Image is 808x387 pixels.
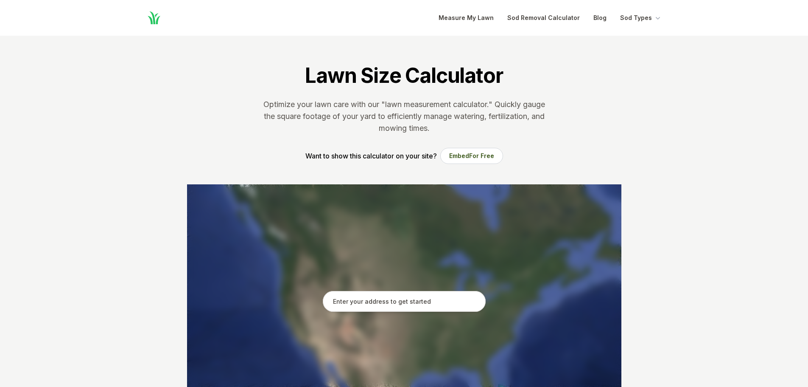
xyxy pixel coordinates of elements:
[469,152,494,159] span: For Free
[305,63,503,88] h1: Lawn Size Calculator
[593,13,607,23] a: Blog
[323,291,486,312] input: Enter your address to get started
[305,151,437,161] p: Want to show this calculator on your site?
[262,99,547,134] p: Optimize your lawn care with our "lawn measurement calculator." Quickly gauge the square footage ...
[507,13,580,23] a: Sod Removal Calculator
[439,13,494,23] a: Measure My Lawn
[440,148,503,164] button: EmbedFor Free
[620,13,662,23] button: Sod Types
